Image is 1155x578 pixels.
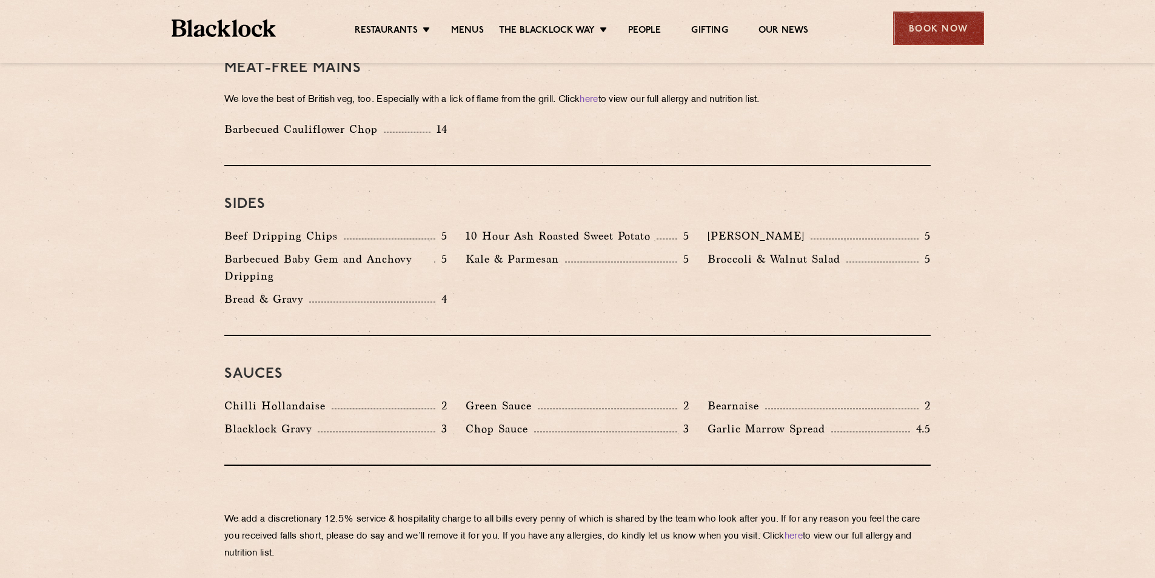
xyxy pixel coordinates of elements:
[708,397,765,414] p: Bearnaise
[677,398,689,414] p: 2
[224,197,931,212] h3: Sides
[435,291,447,307] p: 4
[435,251,447,267] p: 5
[677,228,689,244] p: 5
[435,228,447,244] p: 5
[677,421,689,437] p: 3
[919,251,931,267] p: 5
[430,121,448,137] p: 14
[435,398,447,414] p: 2
[893,12,984,45] div: Book Now
[919,398,931,414] p: 2
[224,61,931,76] h3: Meat-Free mains
[466,227,657,244] p: 10 Hour Ash Roasted Sweet Potato
[224,291,309,307] p: Bread & Gravy
[466,250,565,267] p: Kale & Parmesan
[708,250,846,267] p: Broccoli & Walnut Salad
[580,95,598,104] a: here
[910,421,931,437] p: 4.5
[224,92,931,109] p: We love the best of British veg, too. Especially with a lick of flame from the grill. Click to vi...
[919,228,931,244] p: 5
[785,532,803,541] a: here
[708,227,811,244] p: [PERSON_NAME]
[708,420,831,437] p: Garlic Marrow Spread
[172,19,276,37] img: BL_Textured_Logo-footer-cropped.svg
[224,366,931,382] h3: Sauces
[224,397,332,414] p: Chilli Hollandaise
[435,421,447,437] p: 3
[499,25,595,38] a: The Blacklock Way
[628,25,661,38] a: People
[451,25,484,38] a: Menus
[224,420,318,437] p: Blacklock Gravy
[224,121,384,138] p: Barbecued Cauliflower Chop
[355,25,418,38] a: Restaurants
[466,397,538,414] p: Green Sauce
[691,25,728,38] a: Gifting
[224,511,931,562] p: We add a discretionary 12.5% service & hospitality charge to all bills every penny of which is sh...
[466,420,534,437] p: Chop Sauce
[224,250,434,284] p: Barbecued Baby Gem and Anchovy Dripping
[224,227,344,244] p: Beef Dripping Chips
[758,25,809,38] a: Our News
[677,251,689,267] p: 5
